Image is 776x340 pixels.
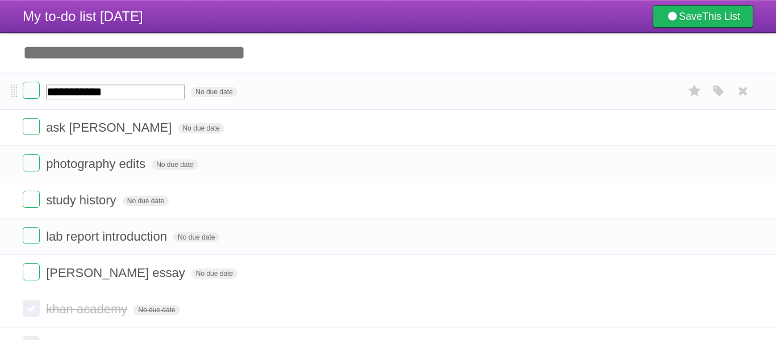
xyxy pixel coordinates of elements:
span: No due date [133,305,180,315]
label: Done [23,82,40,99]
span: No due date [191,268,237,279]
span: My to-do list [DATE] [23,9,143,24]
b: This List [702,11,740,22]
span: khan academy [46,302,130,316]
label: Done [23,263,40,280]
span: No due date [123,196,169,206]
span: photography edits [46,157,148,171]
span: No due date [178,123,224,133]
label: Done [23,191,40,208]
label: Done [23,118,40,135]
span: study history [46,193,119,207]
a: SaveThis List [653,5,753,28]
span: No due date [152,159,198,170]
label: Star task [684,82,706,100]
span: No due date [191,87,237,97]
label: Done [23,227,40,244]
span: ask [PERSON_NAME] [46,120,174,135]
span: [PERSON_NAME] essay [46,266,188,280]
span: No due date [173,232,219,242]
label: Done [23,154,40,171]
label: Done [23,300,40,317]
span: lab report introduction [46,229,170,244]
